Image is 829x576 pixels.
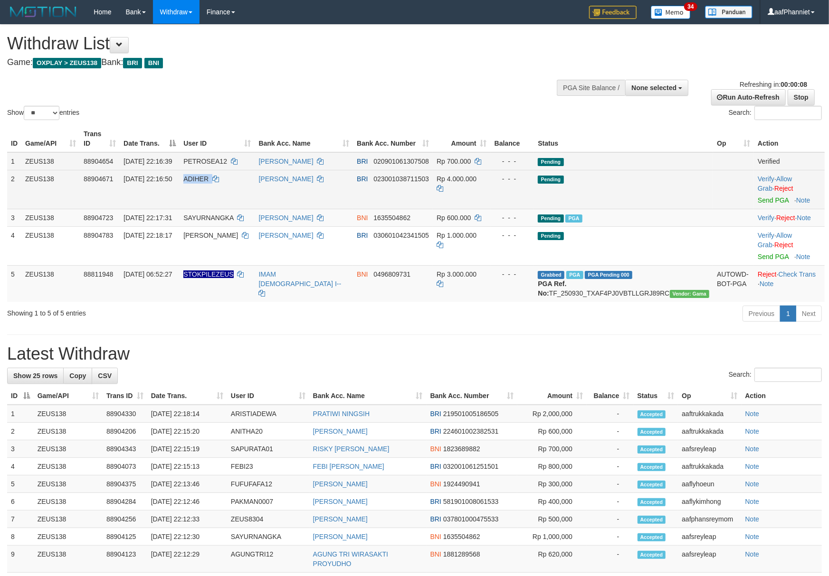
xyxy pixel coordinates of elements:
img: panduan.png [705,6,753,19]
th: Op: activate to sort column ascending [713,125,754,152]
td: ARISTIADEWA [227,405,309,423]
a: Note [796,253,810,260]
td: 88904343 [103,440,147,458]
a: Allow Grab [758,175,792,192]
a: Verify [758,232,774,239]
input: Search: [754,368,822,382]
span: Vendor URL: https://trx31.1velocity.biz [670,290,710,298]
th: Action [742,387,822,405]
td: - [587,511,633,528]
td: 7 [7,511,34,528]
div: - - - [495,174,531,184]
a: Reject [774,241,793,249]
span: 34 [684,2,697,11]
span: Accepted [638,551,666,559]
span: Copy 0496809731 to clipboard [373,270,410,278]
td: ZEUS138 [34,458,103,475]
td: [DATE] 22:12:29 [147,546,227,573]
span: Copy 1635504862 to clipboard [443,533,480,540]
td: aaftrukkakada [678,405,741,423]
td: 88904375 [103,475,147,493]
a: [PERSON_NAME] [313,498,368,505]
span: BRI [430,427,441,435]
div: - - - [495,269,531,279]
span: Refreshing in: [740,81,807,88]
th: Bank Acc. Name: activate to sort column ascending [255,125,353,152]
td: - [587,405,633,423]
td: ZEUS138 [34,493,103,511]
a: Note [745,445,760,453]
a: Show 25 rows [7,368,64,384]
img: MOTION_logo.png [7,5,79,19]
div: - - - [495,157,531,166]
span: BRI [430,410,441,418]
th: Balance: activate to sort column ascending [587,387,633,405]
span: BNI [357,270,368,278]
th: Bank Acc. Name: activate to sort column ascending [309,387,427,405]
b: PGA Ref. No: [538,280,566,297]
a: Previous [743,306,781,322]
td: ANITHA20 [227,423,309,440]
a: CSV [92,368,118,384]
td: Rp 2,000,000 [517,405,587,423]
td: 5 [7,475,34,493]
td: aaftrukkakada [678,458,741,475]
td: - [587,423,633,440]
a: Run Auto-Refresh [711,89,786,105]
span: BNI [430,445,441,453]
a: Reject [774,185,793,192]
a: Allow Grab [758,232,792,249]
th: Bank Acc. Number: activate to sort column ascending [427,387,518,405]
td: Rp 600,000 [517,423,587,440]
a: Note [745,533,760,540]
td: ZEUS138 [34,511,103,528]
span: Copy 1823689882 to clipboard [443,445,480,453]
div: - - - [495,213,531,223]
td: ZEUS138 [34,405,103,423]
td: ZEUS138 [34,528,103,546]
td: 88904256 [103,511,147,528]
th: Game/API: activate to sort column ascending [21,125,80,152]
td: 88904125 [103,528,147,546]
td: - [587,458,633,475]
td: SAYURNANGKA [227,528,309,546]
span: OXPLAY > ZEUS138 [33,58,101,68]
th: User ID: activate to sort column ascending [227,387,309,405]
td: AUTOWD-BOT-PGA [713,265,754,302]
td: [DATE] 22:15:20 [147,423,227,440]
span: BRI [430,498,441,505]
td: Rp 800,000 [517,458,587,475]
span: Rp 600.000 [437,214,471,222]
th: Balance [491,125,534,152]
td: ZEUS138 [21,209,80,226]
a: Verify [758,175,774,183]
label: Search: [729,106,822,120]
a: [PERSON_NAME] [259,214,314,222]
span: 88904654 [84,158,113,165]
span: Rp 700.000 [437,158,471,165]
a: Check Trans [779,270,816,278]
a: [PERSON_NAME] [259,232,314,239]
td: 2 [7,423,34,440]
td: 3 [7,440,34,458]
div: - - - [495,231,531,240]
a: Note [745,410,760,418]
span: Pending [538,158,563,166]
td: [DATE] 22:13:46 [147,475,227,493]
span: Accepted [638,481,666,489]
td: 4 [7,226,21,265]
td: Verified [754,152,825,170]
th: Game/API: activate to sort column ascending [34,387,103,405]
span: · [758,232,792,249]
a: AGUNG TRI WIRASAKTI PROYUDHO [313,550,388,567]
td: Rp 700,000 [517,440,587,458]
a: [PERSON_NAME] [313,533,368,540]
th: Amount: activate to sort column ascending [517,387,587,405]
span: Accepted [638,498,666,506]
span: 88904671 [84,175,113,183]
td: [DATE] 22:12:30 [147,528,227,546]
td: FEBI23 [227,458,309,475]
a: Copy [63,368,92,384]
span: BNI [430,533,441,540]
td: ZEUS138 [34,475,103,493]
